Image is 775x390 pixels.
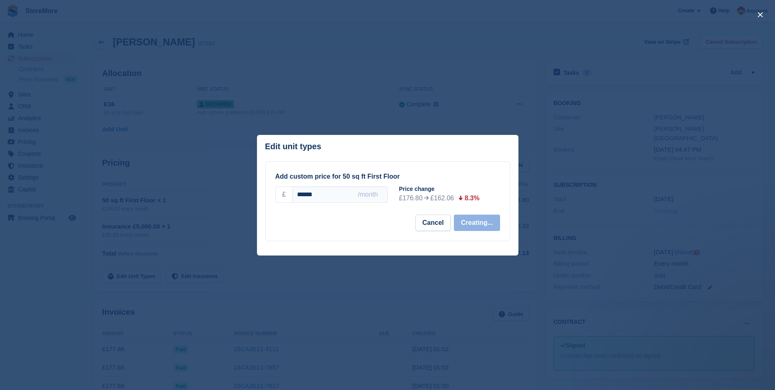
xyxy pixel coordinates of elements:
div: 8.3% [465,193,479,203]
div: £176.80 [399,193,423,203]
div: Add custom price for 50 sq ft First Floor [275,172,500,182]
button: Creating... [454,215,500,231]
div: Price change [399,185,507,193]
div: £162.06 [430,193,454,203]
p: Edit unit types [265,142,322,151]
button: close [754,8,767,21]
button: Cancel [415,215,451,231]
